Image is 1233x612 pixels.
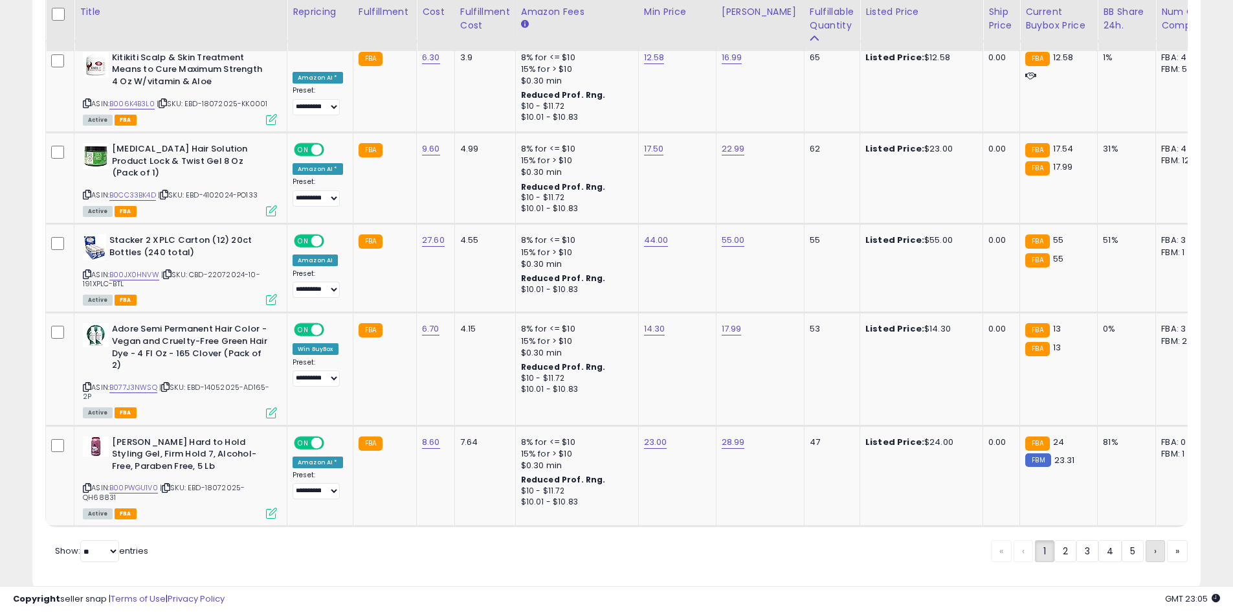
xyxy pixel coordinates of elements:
div: 0.00 [988,436,1010,448]
a: 22.99 [722,142,745,155]
b: Reduced Prof. Rng. [521,273,606,284]
span: | SKU: EBD-18072025-QH68831 [83,482,245,502]
a: 23.00 [644,436,667,449]
span: OFF [322,324,343,335]
a: 8.60 [422,436,440,449]
div: $14.30 [865,323,973,335]
small: Amazon Fees. [521,19,529,30]
a: B077J3NWSQ [109,382,157,393]
a: 5 [1122,540,1144,562]
div: Amazon AI [293,255,338,266]
a: Privacy Policy [168,593,225,605]
a: 16.99 [722,51,742,64]
span: All listings currently available for purchase on Amazon [83,295,113,306]
div: ASIN: [83,234,277,304]
div: 0.00 [988,234,1010,246]
div: $10 - $11.72 [521,101,628,112]
a: 14.30 [644,323,665,335]
small: FBM [1025,453,1050,467]
b: Listed Price: [865,142,924,155]
div: Amazon AI * [293,457,343,468]
div: Fulfillable Quantity [810,5,854,32]
div: $24.00 [865,436,973,448]
small: FBA [359,234,383,249]
span: 13 [1053,323,1061,335]
div: FBA: 3 [1161,323,1204,335]
b: Kitikiti Scalp & Skin Treatment Means to Cure Maximum Strength 4 Oz W/vitamin & Aloe [112,52,269,91]
span: 23.31 [1054,454,1075,466]
b: Reduced Prof. Rng. [521,181,606,192]
span: ON [295,144,311,155]
div: Preset: [293,86,343,115]
small: FBA [1025,342,1049,356]
div: Preset: [293,269,343,299]
span: FBA [115,508,137,519]
b: Reduced Prof. Rng. [521,89,606,100]
div: $23.00 [865,143,973,155]
span: 24 [1053,436,1064,448]
div: FBM: 1 [1161,247,1204,258]
div: Fulfillment Cost [460,5,510,32]
span: | SKU: EBD-4102024-PO133 [158,190,258,200]
div: FBM: 12 [1161,155,1204,166]
div: 8% for <= $10 [521,234,628,246]
small: FBA [1025,436,1049,451]
img: 41N1Bee3uZL._SL40_.jpg [83,323,109,347]
div: Win BuyBox [293,343,339,355]
small: FBA [359,323,383,337]
a: B00JX0HNVW [109,269,159,280]
a: 4 [1098,540,1122,562]
div: 47 [810,436,850,448]
div: BB Share 24h. [1103,5,1150,32]
b: Stacker 2 XPLC Carton (12) 20ct Bottles (240 total) [109,234,267,262]
span: FBA [115,206,137,217]
div: $10 - $11.72 [521,373,628,384]
div: ASIN: [83,52,277,124]
div: $10.01 - $10.83 [521,284,628,295]
span: 13 [1053,341,1061,354]
div: FBM: 5 [1161,63,1204,75]
span: » [1175,545,1179,558]
img: 31hbuDRce9L._SL40_.jpg [83,436,109,457]
div: 0.00 [988,52,1010,63]
small: FBA [359,436,383,451]
a: 3 [1076,540,1098,562]
div: 0.00 [988,143,1010,155]
div: Cost [422,5,449,19]
span: All listings currently available for purchase on Amazon [83,407,113,418]
div: 55 [810,234,850,246]
span: All listings currently available for purchase on Amazon [83,206,113,217]
div: 3.9 [460,52,505,63]
div: $0.30 min [521,75,628,87]
div: $10.01 - $10.83 [521,497,628,508]
b: Reduced Prof. Rng. [521,361,606,372]
a: Terms of Use [111,593,166,605]
b: [MEDICAL_DATA] Hair Solution Product Lock & Twist Gel 8 Oz (Pack of 1) [112,143,269,183]
span: › [1154,545,1157,558]
div: $10 - $11.72 [521,486,628,497]
div: 0.00 [988,323,1010,335]
div: $10.01 - $10.83 [521,203,628,214]
div: $12.58 [865,52,973,63]
a: 1 [1035,540,1054,562]
span: 55 [1053,234,1063,246]
small: FBA [1025,234,1049,249]
a: 55.00 [722,234,745,247]
span: ON [295,324,311,335]
span: FBA [115,115,137,126]
div: $0.30 min [521,347,628,359]
div: 53 [810,323,850,335]
span: All listings currently available for purchase on Amazon [83,115,113,126]
b: Reduced Prof. Rng. [521,474,606,485]
div: 8% for <= $10 [521,323,628,335]
div: Current Buybox Price [1025,5,1092,32]
div: Ship Price [988,5,1014,32]
div: Title [80,5,282,19]
small: FBA [1025,143,1049,157]
div: Listed Price [865,5,977,19]
a: B00PWGU1V0 [109,482,158,493]
img: 41hqQz4s0CL._SL40_.jpg [83,52,109,78]
div: 7.64 [460,436,505,448]
div: Preset: [293,177,343,207]
span: 2025-09-16 23:05 GMT [1165,593,1220,605]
